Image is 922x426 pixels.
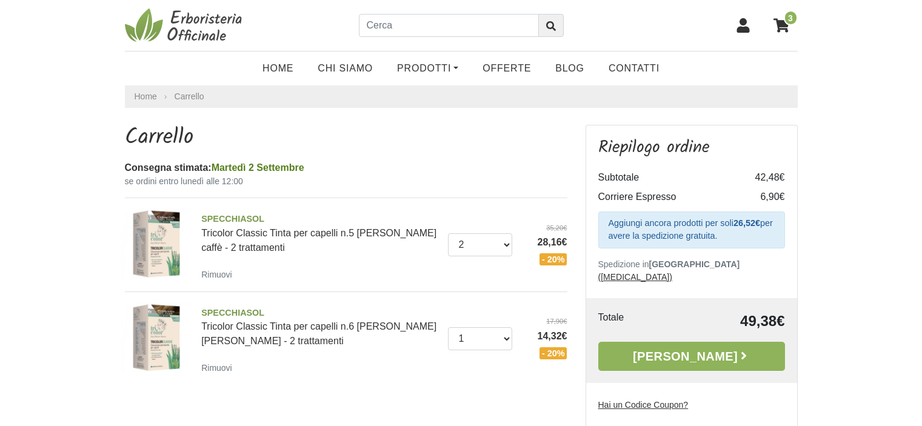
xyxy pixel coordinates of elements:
a: Rimuovi [201,360,237,375]
span: 28,16€ [521,235,567,250]
u: Hai un Codice Coupon? [598,400,689,410]
div: Consegna stimata: [125,161,567,175]
span: - 20% [540,253,567,265]
small: Rimuovi [201,363,232,373]
img: Erboristeria Officinale [125,7,246,44]
td: Totale [598,310,667,332]
small: se ordini entro lunedì alle 12:00 [125,175,567,188]
div: Aggiungi ancora prodotti per soli per avere la spedizione gratuita. [598,211,785,248]
a: ([MEDICAL_DATA]) [598,272,672,282]
a: SPECCHIASOLTricolor Classic Tinta per capelli n.5 [PERSON_NAME] caffè - 2 trattamenti [201,213,439,253]
label: Hai un Codice Coupon? [598,399,689,411]
a: Prodotti [385,56,470,81]
a: Chi Siamo [306,56,385,81]
td: Corriere Espresso [598,187,737,207]
td: Subtotale [598,168,737,187]
span: 3 [784,10,798,25]
h1: Carrello [125,125,567,151]
td: 42,48€ [737,168,785,187]
a: Contatti [596,56,672,81]
a: Carrello [175,92,204,101]
strong: 26,52€ [733,218,760,228]
a: Home [250,56,306,81]
p: Spedizione in [598,258,785,284]
del: 35,20€ [521,223,567,233]
td: 49,38€ [667,310,785,332]
a: [PERSON_NAME] [598,342,785,371]
b: [GEOGRAPHIC_DATA] [649,259,740,269]
td: 6,90€ [737,187,785,207]
img: Tricolor Classic Tinta per capelli n.6 Biondo scuro - 2 trattamenti [121,302,193,374]
del: 17,90€ [521,316,567,327]
span: SPECCHIASOL [201,307,439,320]
span: SPECCHIASOL [201,213,439,226]
h3: Riepilogo ordine [598,138,785,158]
a: Home [135,90,157,103]
span: - 20% [540,347,567,359]
img: Tricolor Classic Tinta per capelli n.5 Castano caffè - 2 trattamenti [121,208,193,280]
a: Blog [543,56,596,81]
a: SPECCHIASOLTricolor Classic Tinta per capelli n.6 [PERSON_NAME] [PERSON_NAME] - 2 trattamenti [201,307,439,347]
nav: breadcrumb [125,85,798,108]
a: 3 [767,10,798,41]
a: Rimuovi [201,267,237,282]
span: Martedì 2 Settembre [212,162,304,173]
span: 14,32€ [521,329,567,344]
input: Cerca [359,14,539,37]
small: Rimuovi [201,270,232,279]
a: OFFERTE [470,56,543,81]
